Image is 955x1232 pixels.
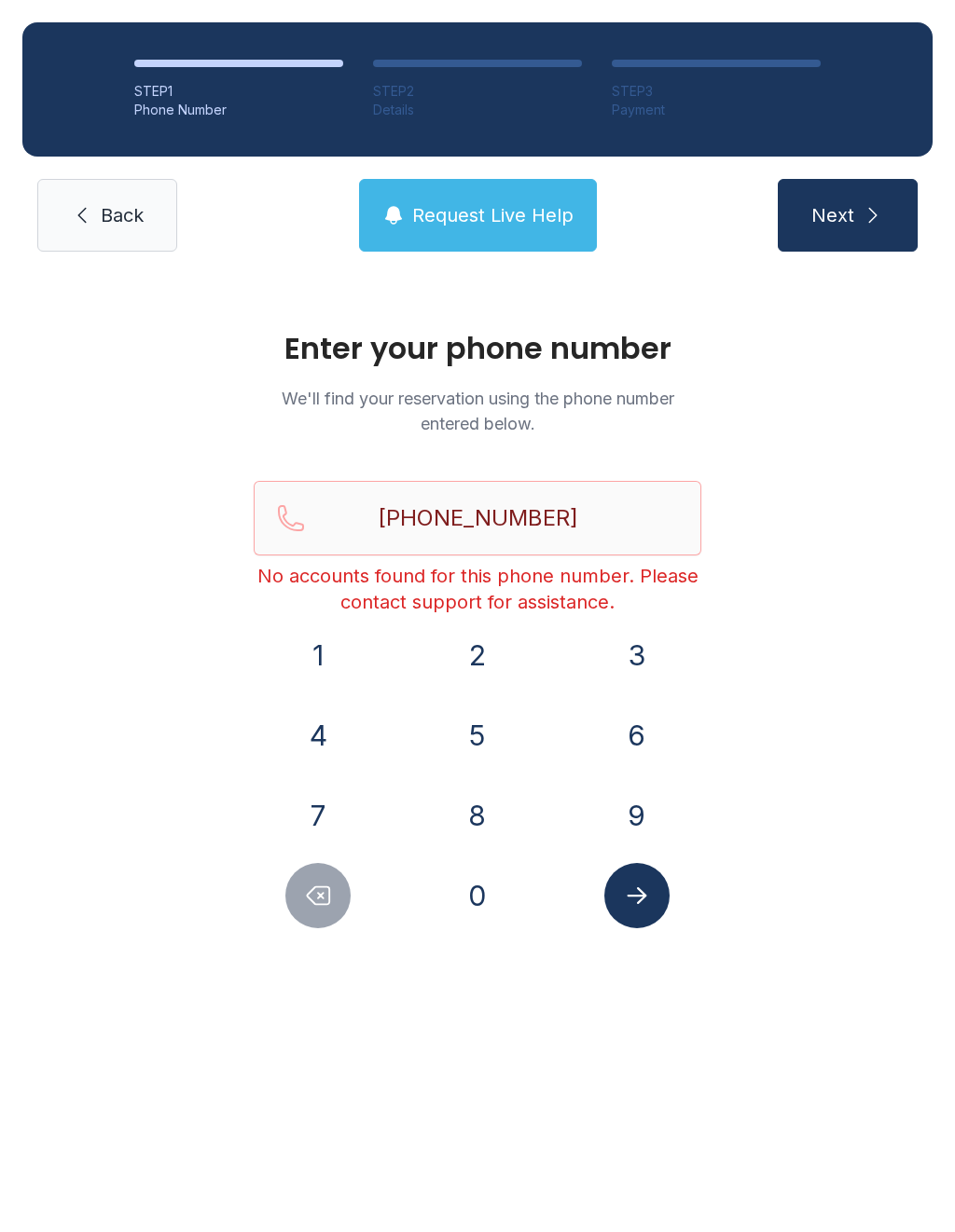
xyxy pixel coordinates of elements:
[612,82,821,101] div: STEP 3
[134,101,343,119] div: Phone Number
[285,783,351,848] button: 7
[101,202,144,228] span: Back
[373,101,582,119] div: Details
[254,481,701,555] input: Reservation phone number
[254,334,701,363] h1: Enter your phone number
[285,703,351,768] button: 4
[254,386,701,436] p: We'll find your reservation using the phone number entered below.
[445,783,510,848] button: 8
[445,863,510,928] button: 0
[445,703,510,768] button: 5
[134,82,343,101] div: STEP 1
[604,623,670,688] button: 3
[612,101,821,119] div: Payment
[285,623,351,688] button: 1
[373,82,582,101] div: STEP 2
[412,202,574,228] span: Request Live Help
[445,623,510,688] button: 2
[604,863,670,928] button: Submit lookup form
[604,703,670,768] button: 6
[285,863,351,928] button: Delete number
[604,783,670,848] button: 9
[254,563,701,615] div: No accounts found for this phone number. Please contact support for assistance.
[811,202,854,228] span: Next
